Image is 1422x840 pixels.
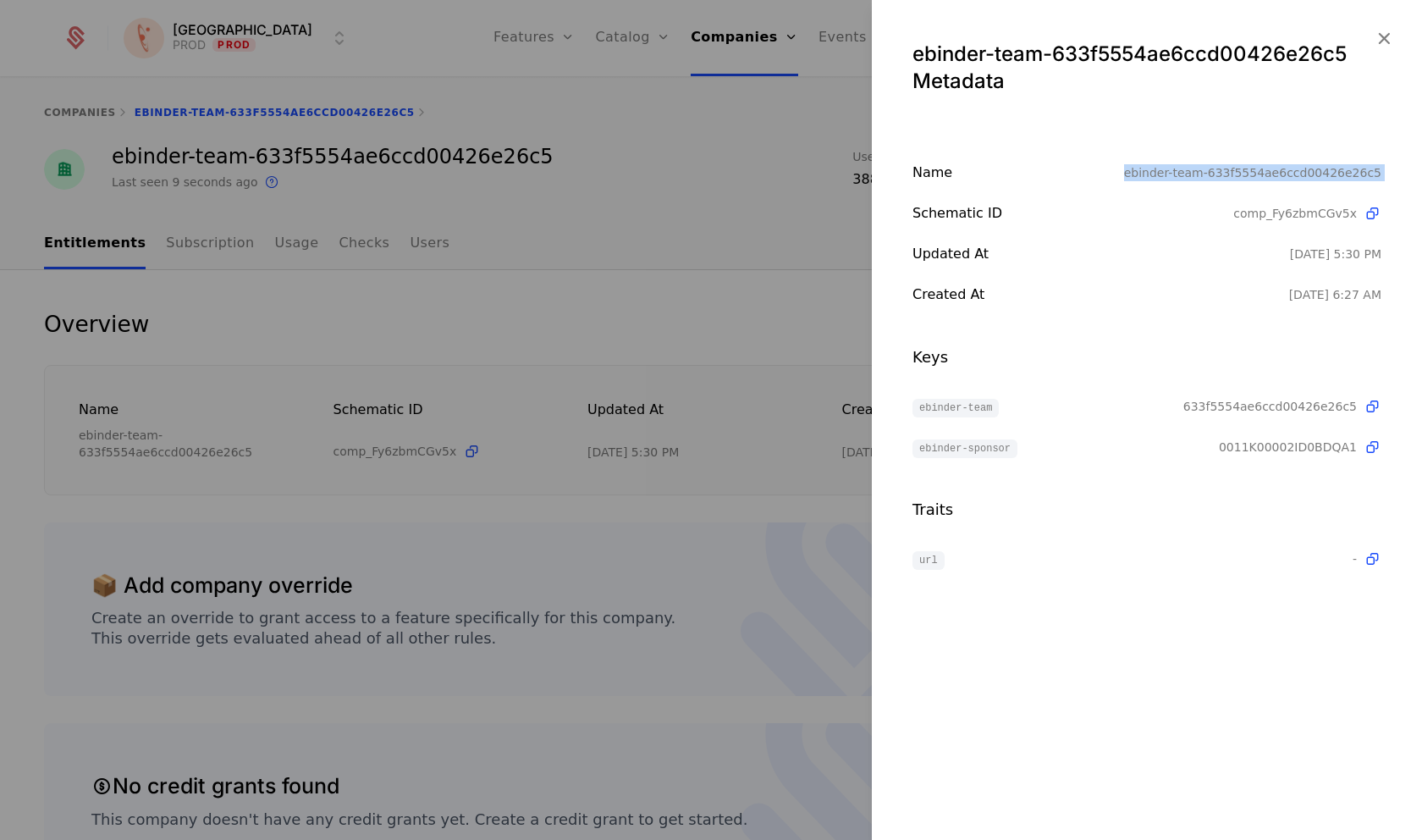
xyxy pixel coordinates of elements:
span: ebinder-team [912,399,999,417]
div: 9/25/25, 5:30 PM [1290,246,1381,262]
span: - [1353,550,1357,567]
div: Name [912,163,1124,183]
span: url [912,551,945,570]
span: 633f5554ae6ccd00426e26c5 [1183,398,1357,415]
div: Updated at [912,244,1290,264]
div: Keys [912,345,1381,369]
div: Traits [912,498,1381,522]
div: Created at [912,285,1289,305]
div: 6/23/25, 6:27 AM [1289,286,1381,303]
div: ebinder-team-633f5554ae6ccd00426e26c5 Metadata [912,41,1381,95]
span: comp_Fy6zbmCGv5x [1233,205,1357,222]
span: 0011K00002ID0BDQA1 [1219,439,1357,456]
div: Schematic ID [912,203,1233,224]
div: ebinder-team-633f5554ae6ccd00426e26c5 [1124,163,1381,183]
span: ebinder-sponsor [912,439,1017,458]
